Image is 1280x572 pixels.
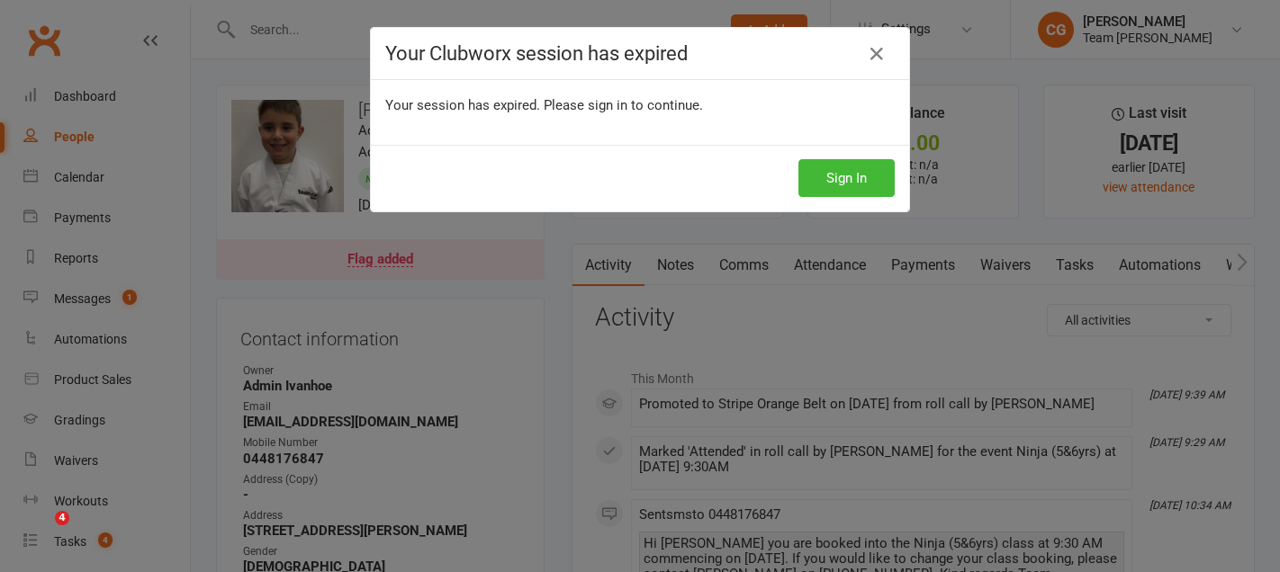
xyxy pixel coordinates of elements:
[55,511,69,525] span: 4
[862,40,891,68] a: Close
[798,159,895,197] button: Sign In
[385,97,703,113] span: Your session has expired. Please sign in to continue.
[385,42,895,65] h4: Your Clubworx session has expired
[18,511,61,554] iframe: Intercom live chat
